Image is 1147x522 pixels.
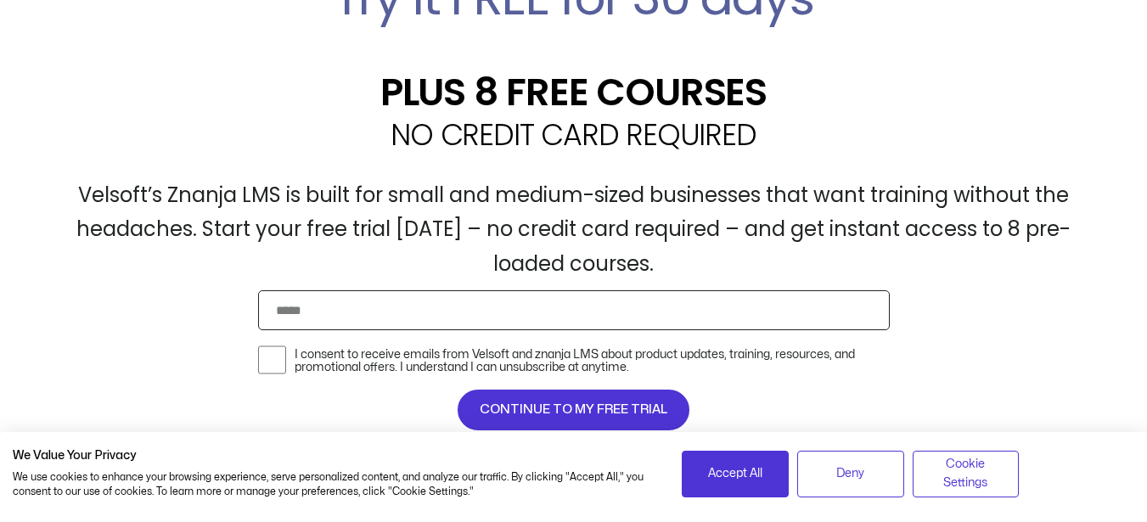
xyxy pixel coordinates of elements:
[13,448,656,463] h2: We Value Your Privacy
[480,400,667,420] span: CONTINUE TO MY FREE TRIAL
[913,451,1020,497] button: Adjust cookie preferences
[295,348,890,374] label: I consent to receive emails from Velsoft and znanja LMS about product updates, training, resource...
[836,464,864,483] span: Deny
[458,390,689,430] button: CONTINUE TO MY FREE TRIAL
[13,470,656,499] p: We use cookies to enhance your browsing experience, serve personalized content, and analyze our t...
[924,455,1009,493] span: Cookie Settings
[682,451,789,497] button: Accept all cookies
[48,73,1100,111] h2: PLUS 8 FREE COURSES
[48,178,1100,282] p: Velsoft’s Znanja LMS is built for small and medium-sized businesses that want training without th...
[48,120,1100,149] h2: NO CREDIT CARD REQUIRED
[797,451,904,497] button: Deny all cookies
[708,464,762,483] span: Accept All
